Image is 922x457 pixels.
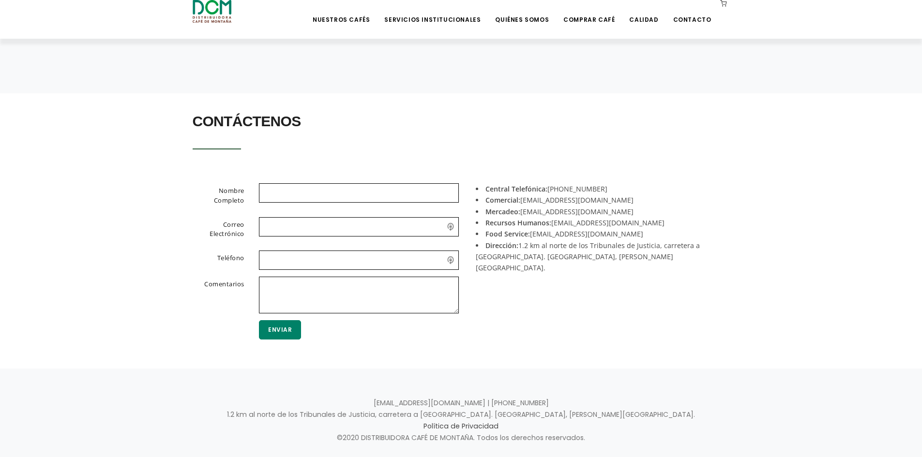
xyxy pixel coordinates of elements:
h2: Contáctenos [193,108,730,135]
strong: Recursos Humanos: [485,218,551,227]
label: Comentarios [181,277,252,311]
strong: Food Service: [485,229,530,238]
button: Enviar [259,320,301,339]
a: Política de Privacidad [423,421,499,431]
a: Nuestros Cafés [307,1,376,24]
a: Servicios Institucionales [378,1,486,24]
label: Teléfono [181,251,252,268]
li: [EMAIL_ADDRESS][DOMAIN_NAME] [476,194,723,206]
a: Quiénes Somos [489,1,555,24]
li: [EMAIL_ADDRESS][DOMAIN_NAME] [476,217,723,228]
a: Calidad [623,1,664,24]
strong: Mercadeo: [485,207,520,216]
strong: Dirección: [485,241,518,250]
li: [EMAIL_ADDRESS][DOMAIN_NAME] [476,206,723,217]
strong: Central Telefónica: [485,184,547,193]
li: [EMAIL_ADDRESS][DOMAIN_NAME] [476,228,723,239]
label: Correo Electrónico [181,217,252,242]
a: Comprar Café [558,1,620,24]
label: Nombre Completo [181,183,252,208]
li: 1.2 km al norte de los Tribunales de Justicia, carretera a [GEOGRAPHIC_DATA]. [GEOGRAPHIC_DATA], ... [476,240,723,274]
li: [PHONE_NUMBER] [476,183,723,194]
p: [EMAIL_ADDRESS][DOMAIN_NAME] | [PHONE_NUMBER] 1.2 km al norte de los Tribunales de Justicia, carr... [193,398,730,444]
a: Contacto [667,1,717,24]
strong: Comercial: [485,195,520,205]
